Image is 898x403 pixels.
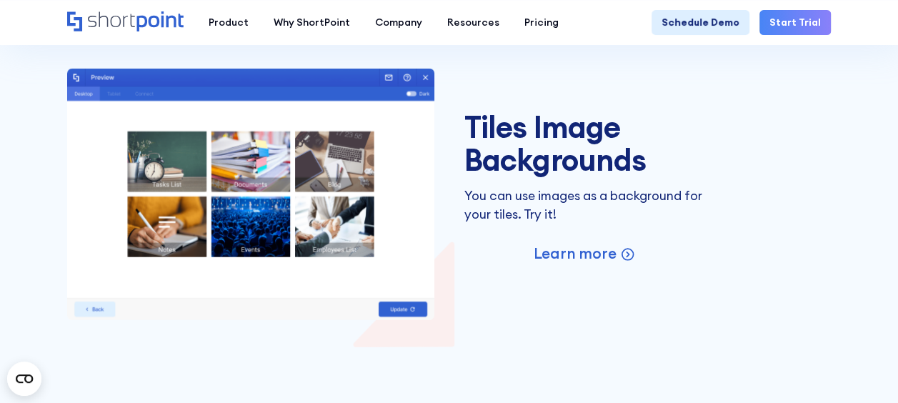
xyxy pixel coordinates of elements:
h3: Tiles Image Backgrounds [464,111,704,176]
button: Open CMP widget [7,362,41,396]
p: You can use images as a background for your tiles. Try it! [464,186,704,224]
a: Home [67,11,184,33]
a: Schedule Demo [652,10,749,35]
a: Learn more [533,244,634,263]
a: Why ShortPoint [261,10,363,35]
a: Resources [435,10,512,35]
a: Pricing [512,10,572,35]
div: Resources [447,15,499,30]
div: Pricing [524,15,559,30]
img: Tiles Image Backgrounds [67,69,434,319]
p: Learn more [533,244,616,263]
iframe: Chat Widget [827,334,898,403]
a: Start Trial [759,10,831,35]
div: Company [375,15,422,30]
div: Why ShortPoint [274,15,350,30]
a: Product [196,10,261,35]
a: Company [363,10,435,35]
div: Product [209,15,249,30]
